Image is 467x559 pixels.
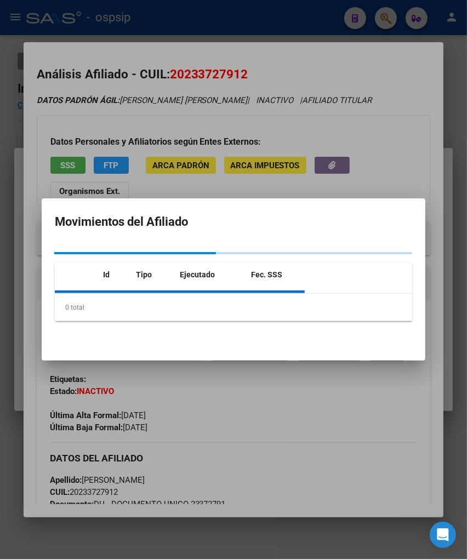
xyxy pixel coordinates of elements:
h2: Movimientos del Afiliado [55,212,412,232]
span: Id [103,270,110,279]
datatable-header-cell: Fec. SSS [247,263,329,287]
div: Open Intercom Messenger [430,522,456,548]
datatable-header-cell: Id [99,263,132,287]
span: Tipo [136,270,152,279]
div: 0 total [55,294,412,321]
span: Fec. SSS [251,270,282,279]
datatable-header-cell: Ejecutado [175,263,247,287]
span: Ejecutado [180,270,215,279]
datatable-header-cell: Tipo [132,263,175,287]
